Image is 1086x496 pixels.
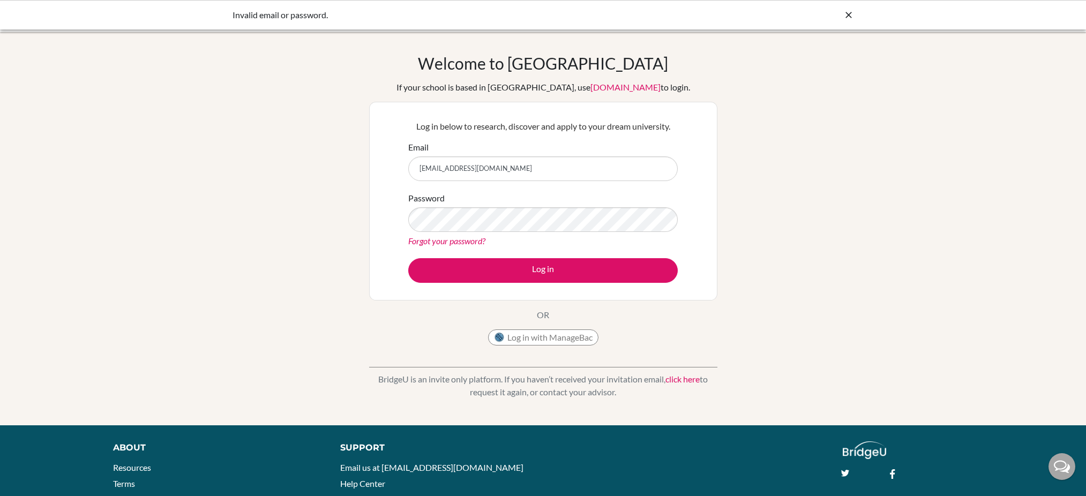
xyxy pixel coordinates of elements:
div: Support [340,441,530,454]
a: click here [665,374,700,384]
p: BridgeU is an invite only platform. If you haven’t received your invitation email, to request it ... [369,373,717,399]
a: Terms [113,478,135,489]
div: About [113,441,316,454]
a: Forgot your password? [408,236,485,246]
button: Log in [408,258,678,283]
label: Email [408,141,429,154]
img: logo_white@2x-f4f0deed5e89b7ecb1c2cc34c3e3d731f90f0f143d5ea2071677605dd97b5244.png [843,441,886,459]
button: Log in with ManageBac [488,329,598,345]
h1: Welcome to [GEOGRAPHIC_DATA] [418,54,668,73]
a: Resources [113,462,151,472]
a: [DOMAIN_NAME] [590,82,661,92]
p: Log in below to research, discover and apply to your dream university. [408,120,678,133]
a: Email us at [EMAIL_ADDRESS][DOMAIN_NAME] [340,462,523,472]
a: Help Center [340,478,385,489]
div: If your school is based in [GEOGRAPHIC_DATA], use to login. [396,81,690,94]
p: OR [537,309,549,321]
label: Password [408,192,445,205]
div: Invalid email or password. [233,9,693,21]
